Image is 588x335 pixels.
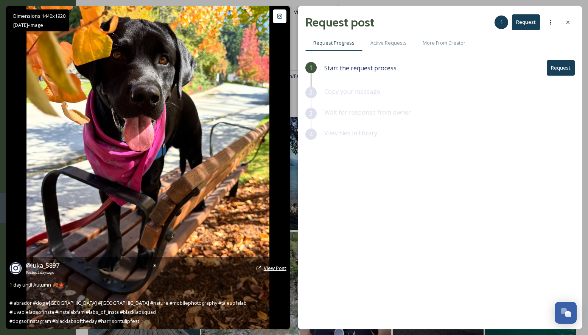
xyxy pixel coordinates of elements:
[309,109,313,118] span: 3
[500,19,503,26] span: 1
[370,39,407,47] span: Active Requests
[309,63,313,72] span: 1
[26,6,269,329] img: 1 day until Autumn 🍂🍁 #labrador #dog #canada #vancouver #nature #mobilephotography #talesofalab #...
[313,39,355,47] span: Request Progress
[264,265,286,272] a: View Post
[324,108,411,116] span: Wait for response from owner
[26,270,59,275] span: Posted 2 days ago
[13,12,65,19] span: Dimensions: 1440 x 1920
[309,130,313,139] span: 4
[9,281,248,324] span: 1 day until Autumn 🍂🍁 #labrador #dog #[GEOGRAPHIC_DATA] #[GEOGRAPHIC_DATA] #nature #mobilephotogr...
[324,87,380,96] span: Copy your message
[423,39,465,47] span: More From Creator
[305,13,374,31] h2: Request post
[512,14,540,30] button: Request
[555,302,577,324] button: Open Chat
[13,22,43,28] span: [DATE] - Image
[547,60,575,76] button: Request
[26,261,59,270] span: @ luka_5897
[324,64,397,73] span: Start the request process
[324,129,377,137] span: View files in library
[309,88,313,97] span: 2
[26,261,59,270] a: @luka_5897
